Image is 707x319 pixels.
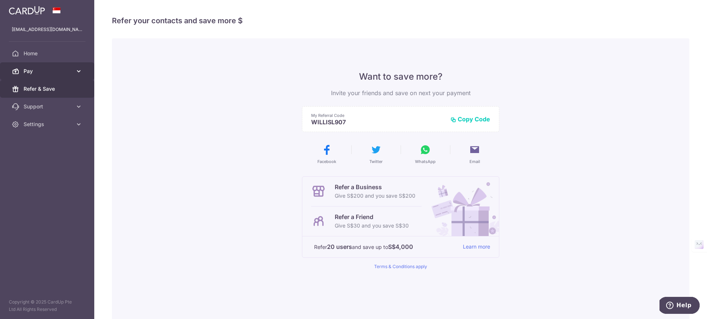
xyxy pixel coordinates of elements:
p: WILLISL907 [311,118,444,126]
h4: Refer your contacts and save more $ [112,15,689,27]
span: Facebook [317,159,336,164]
a: Terms & Conditions apply [374,264,427,269]
span: Email [469,159,480,164]
button: Facebook [305,144,348,164]
span: Settings [24,121,72,128]
button: Email [453,144,496,164]
span: Help [17,5,32,12]
button: Copy Code [450,115,490,123]
p: [EMAIL_ADDRESS][DOMAIN_NAME] [12,26,82,33]
img: CardUp [9,6,45,15]
img: Refer [425,177,499,236]
span: Pay [24,67,72,75]
span: Refer & Save [24,85,72,93]
span: Home [24,50,72,57]
strong: S$4,000 [388,242,413,251]
a: Learn more [463,242,490,252]
p: Refer and save up to [314,242,457,252]
p: My Referral Code [311,112,444,118]
span: Support [24,103,72,110]
span: Twitter [369,159,383,164]
p: Refer a Business [335,183,415,191]
button: Twitter [354,144,398,164]
strong: 20 users [327,242,352,251]
iframe: Opens a widget where you can find more information [659,297,700,315]
p: Want to save more? [302,71,499,83]
p: Refer a Friend [335,212,409,221]
span: WhatsApp [415,159,436,164]
p: Give S$200 and you save S$200 [335,191,415,200]
p: Give S$30 and you save S$30 [335,221,409,230]
button: WhatsApp [404,144,447,164]
p: Invite your friends and save on next your payment [302,89,499,97]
